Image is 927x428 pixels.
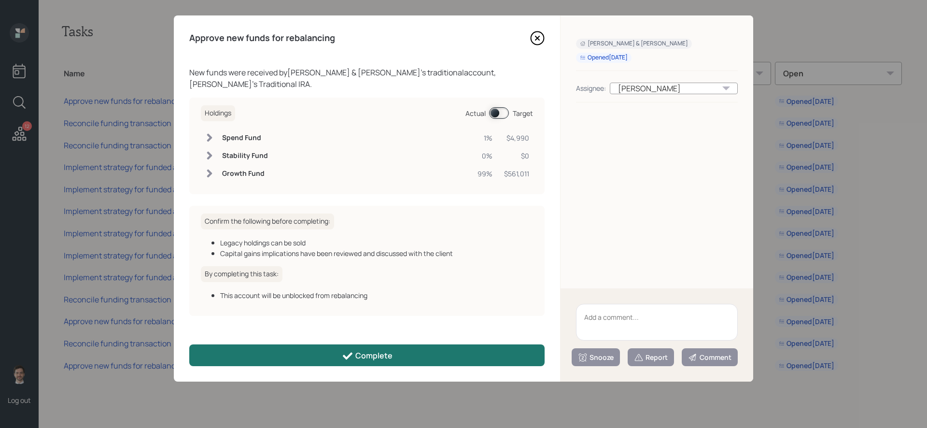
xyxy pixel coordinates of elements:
[220,290,533,300] div: This account will be unblocked from rebalancing
[201,214,334,229] h6: Confirm the following before completing:
[189,67,545,90] div: New funds were received by [PERSON_NAME] & [PERSON_NAME] 's traditional account, [PERSON_NAME]'s ...
[478,169,492,179] div: 99%
[682,348,738,366] button: Comment
[580,40,688,48] div: [PERSON_NAME] & [PERSON_NAME]
[580,54,628,62] div: Opened [DATE]
[688,353,731,362] div: Comment
[189,344,545,366] button: Complete
[342,350,393,362] div: Complete
[628,348,674,366] button: Report
[576,83,606,93] div: Assignee:
[504,169,529,179] div: $561,011
[189,33,335,43] h4: Approve new funds for rebalancing
[610,83,738,94] div: [PERSON_NAME]
[465,108,486,118] div: Actual
[222,152,268,160] h6: Stability Fund
[504,151,529,161] div: $0
[222,170,268,178] h6: Growth Fund
[222,134,268,142] h6: Spend Fund
[478,151,492,161] div: 0%
[220,248,533,258] div: Capital gains implications have been reviewed and discussed with the client
[201,266,282,282] h6: By completing this task:
[513,108,533,118] div: Target
[634,353,668,362] div: Report
[478,133,492,143] div: 1%
[572,348,620,366] button: Snooze
[220,238,533,248] div: Legacy holdings can be sold
[504,133,529,143] div: $4,990
[578,353,614,362] div: Snooze
[201,105,235,121] h6: Holdings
